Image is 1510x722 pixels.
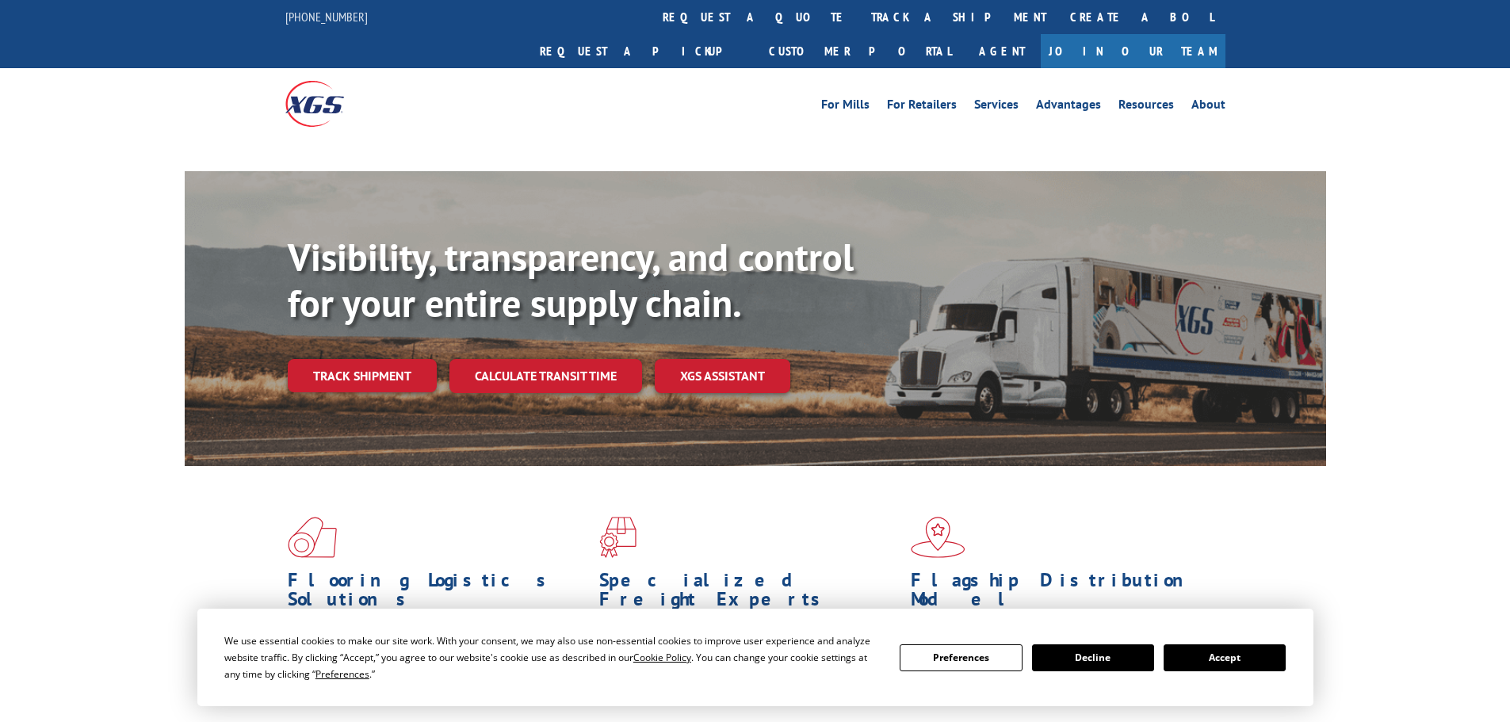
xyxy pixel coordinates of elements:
[963,34,1041,68] a: Agent
[757,34,963,68] a: Customer Portal
[315,667,369,681] span: Preferences
[887,98,957,116] a: For Retailers
[1191,98,1225,116] a: About
[197,609,1313,706] div: Cookie Consent Prompt
[900,644,1022,671] button: Preferences
[974,98,1019,116] a: Services
[285,9,368,25] a: [PHONE_NUMBER]
[528,34,757,68] a: Request a pickup
[1118,98,1174,116] a: Resources
[599,517,636,558] img: xgs-icon-focused-on-flooring-red
[821,98,870,116] a: For Mills
[288,232,854,327] b: Visibility, transparency, and control for your entire supply chain.
[633,651,691,664] span: Cookie Policy
[599,571,899,617] h1: Specialized Freight Experts
[911,571,1210,617] h1: Flagship Distribution Model
[449,359,642,393] a: Calculate transit time
[1041,34,1225,68] a: Join Our Team
[288,517,337,558] img: xgs-icon-total-supply-chain-intelligence-red
[224,632,881,682] div: We use essential cookies to make our site work. With your consent, we may also use non-essential ...
[1164,644,1286,671] button: Accept
[1036,98,1101,116] a: Advantages
[1032,644,1154,671] button: Decline
[288,571,587,617] h1: Flooring Logistics Solutions
[655,359,790,393] a: XGS ASSISTANT
[911,517,965,558] img: xgs-icon-flagship-distribution-model-red
[288,359,437,392] a: Track shipment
